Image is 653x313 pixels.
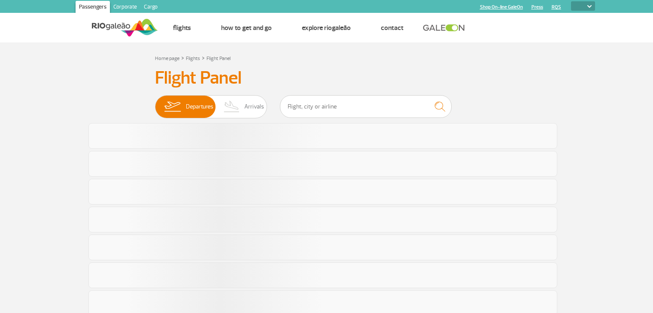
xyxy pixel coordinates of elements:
[155,67,498,89] h3: Flight Panel
[244,96,264,118] span: Arrivals
[155,55,179,62] a: Home page
[159,96,186,118] img: slider-embarque
[186,96,213,118] span: Departures
[110,1,140,15] a: Corporate
[552,4,561,10] a: RQS
[181,53,184,63] a: >
[186,55,200,62] a: Flights
[221,24,272,32] a: How to get and go
[140,1,161,15] a: Cargo
[202,53,205,63] a: >
[532,4,543,10] a: Press
[76,1,110,15] a: Passengers
[219,96,245,118] img: slider-desembarque
[381,24,404,32] a: Contact
[280,95,452,118] input: Flight, city or airline
[480,4,523,10] a: Shop On-line GaleOn
[173,24,191,32] a: Flights
[302,24,351,32] a: Explore RIOgaleão
[207,55,231,62] a: Flight Panel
